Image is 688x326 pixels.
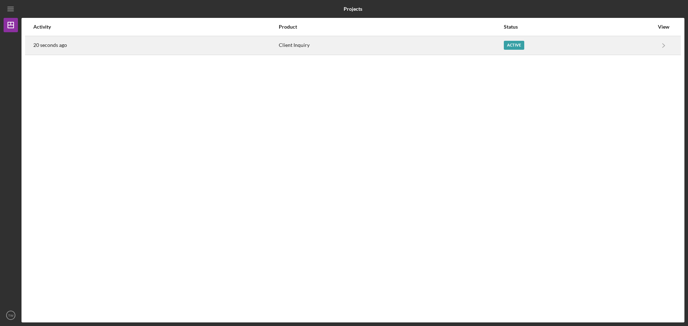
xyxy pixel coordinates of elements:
div: Product [279,24,503,30]
b: Projects [344,6,362,12]
div: Status [504,24,654,30]
div: Activity [33,24,278,30]
div: View [655,24,673,30]
div: Client Inquiry [279,37,503,54]
div: Active [504,41,524,50]
time: 2025-08-30 16:27 [33,42,67,48]
button: TW [4,308,18,322]
text: TW [8,313,14,317]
